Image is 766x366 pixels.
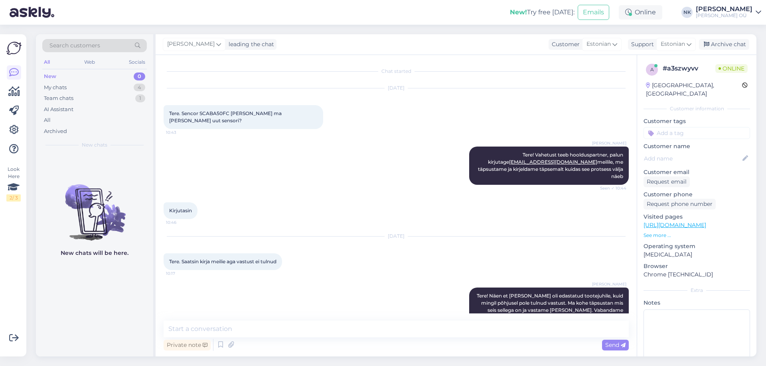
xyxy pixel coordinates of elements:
[619,5,662,20] div: Online
[478,152,624,179] span: Tere! Vahetust teeb hoolduspartner, palun kirjutage meilile, me täpsustame ja kirjeldame täpsemal...
[6,166,21,202] div: Look Here
[164,233,629,240] div: [DATE]
[169,207,192,213] span: Kirjutasin
[644,105,750,112] div: Customer information
[644,251,750,259] p: [MEDICAL_DATA]
[44,84,67,92] div: My chats
[592,140,626,146] span: [PERSON_NAME]
[164,68,629,75] div: Chat started
[592,281,626,287] span: [PERSON_NAME]
[644,232,750,239] p: See more ...
[510,8,527,16] b: New!
[644,270,750,279] p: Chrome [TECHNICAL_ID]
[663,64,715,73] div: # a3szwyvv
[644,221,706,229] a: [URL][DOMAIN_NAME]
[82,141,107,149] span: New chats
[36,170,153,242] img: No chats
[42,57,51,67] div: All
[696,6,752,12] div: [PERSON_NAME]
[44,94,73,102] div: Team chats
[44,127,67,135] div: Archived
[644,127,750,139] input: Add a tag
[225,40,274,49] div: leading the chat
[44,116,51,124] div: All
[510,8,574,17] div: Try free [DATE]:
[61,249,128,257] p: New chats will be here.
[644,190,750,199] p: Customer phone
[605,341,626,348] span: Send
[44,72,56,80] div: New
[646,81,742,98] div: [GEOGRAPHIC_DATA], [GEOGRAPHIC_DATA]
[644,213,750,221] p: Visited pages
[644,117,750,125] p: Customer tags
[578,5,609,20] button: Emails
[586,40,611,49] span: Estonian
[134,72,145,80] div: 0
[596,185,626,191] span: Seen ✓ 10:44
[549,40,580,49] div: Customer
[644,142,750,151] p: Customer name
[477,293,624,320] span: Tere! Näen et [PERSON_NAME] oli edastatud tootejuhile, kuid mingil põhjusel pole tulnud vastust. ...
[164,84,629,92] div: [DATE]
[169,258,276,264] span: Tere. Saatsin kirja meilie aga vastust ei tulnud
[644,199,716,209] div: Request phone number
[644,176,690,187] div: Request email
[6,41,22,56] img: Askly Logo
[169,110,283,123] span: Tere. Sencor SCABA50FC [PERSON_NAME] ma [PERSON_NAME] uut sensori?
[661,40,685,49] span: Estonian
[166,270,196,276] span: 10:17
[83,57,97,67] div: Web
[644,168,750,176] p: Customer email
[681,7,693,18] div: NK
[650,67,654,72] span: a
[164,340,211,350] div: Private note
[127,57,147,67] div: Socials
[696,12,752,19] div: [PERSON_NAME] OÜ
[696,6,761,19] a: [PERSON_NAME][PERSON_NAME] OÜ
[644,287,750,294] div: Extra
[166,129,196,135] span: 10:43
[644,242,750,251] p: Operating system
[166,219,196,225] span: 10:46
[644,154,741,163] input: Add name
[628,40,654,49] div: Support
[167,40,215,49] span: [PERSON_NAME]
[44,106,73,114] div: AI Assistant
[134,84,145,92] div: 4
[644,299,750,307] p: Notes
[49,41,100,50] span: Search customers
[715,64,748,73] span: Online
[509,159,597,165] a: [EMAIL_ADDRESS][DOMAIN_NAME]
[644,262,750,270] p: Browser
[699,39,749,50] div: Archive chat
[135,94,145,102] div: 1
[6,194,21,202] div: 2 / 3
